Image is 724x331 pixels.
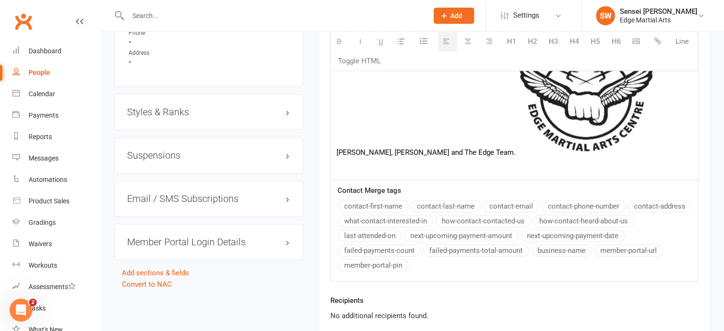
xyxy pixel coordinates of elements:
[29,240,52,248] div: Waivers
[352,32,371,51] button: Italic
[29,176,67,183] div: Automations
[338,230,402,242] button: last-attended-on
[483,200,539,212] button: contact-email
[29,69,50,76] div: People
[459,32,478,51] button: Center
[513,5,539,26] span: Settings
[671,32,694,51] button: Line
[29,154,59,162] div: Messages
[531,244,592,257] button: business-name
[129,29,207,38] div: Phone
[337,185,401,196] label: Contact Merge tags
[12,169,100,191] a: Automations
[29,304,46,312] div: Tasks
[434,8,474,24] button: Add
[12,212,100,233] a: Gradings
[423,244,529,257] button: failed-payments-total-amount
[542,200,625,212] button: contact-phone-number
[127,107,291,117] h3: Styles & Ranks
[502,32,521,51] button: H1
[333,51,386,70] button: Toggle HTML
[29,261,57,269] div: Workouts
[338,200,408,212] button: contact-first-name
[12,148,100,169] a: Messages
[649,32,668,51] button: Insert link
[29,219,56,226] div: Gradings
[338,244,421,257] button: failed-payments-count
[596,6,615,25] div: SW
[544,32,563,51] button: H3
[438,32,457,51] button: Align text left
[12,298,100,319] a: Tasks
[12,126,100,148] a: Reports
[594,244,663,257] button: member-portal-url
[10,299,32,321] iframe: Intercom live chat
[29,111,59,119] div: Payments
[374,32,390,51] button: Underline
[12,40,100,62] a: Dashboard
[122,269,189,277] a: Add sections & fields
[129,38,291,46] strong: -
[12,105,100,126] a: Payments
[393,32,412,51] button: Unordered List
[29,299,37,306] span: 2
[29,133,52,140] div: Reports
[607,32,625,51] button: H6
[12,191,100,212] a: Product Sales
[125,9,421,22] input: Search...
[12,255,100,276] a: Workouts
[481,32,500,51] button: Align text right
[523,32,542,51] button: H2
[586,32,605,51] button: H5
[450,12,462,20] span: Add
[414,33,436,51] button: Ordered List
[129,58,291,66] strong: -
[12,83,100,105] a: Calendar
[330,295,364,306] label: Recipients
[29,197,69,205] div: Product Sales
[620,16,697,24] div: Edge Martial Arts
[337,39,692,158] p: [PERSON_NAME], [PERSON_NAME] and The Edge Team.
[330,310,698,321] div: No additional recipients found.
[12,233,100,255] a: Waivers
[338,215,433,227] button: what-contact-interested-in
[29,283,76,291] div: Assessments
[338,259,408,271] button: member-portal-pin
[122,280,172,289] a: Convert to NAC
[29,90,55,98] div: Calendar
[628,200,692,212] button: contact-address
[404,230,518,242] button: next-upcoming-payment-amount
[565,32,584,51] button: H4
[127,237,291,247] h3: Member Portal Login Details
[127,150,291,160] h3: Suspensions
[11,10,35,33] a: Clubworx
[12,62,100,83] a: People
[127,193,291,204] h3: Email / SMS Subscriptions
[29,47,61,55] div: Dashboard
[129,49,207,58] div: Address
[436,215,531,227] button: how-contact-contacted-us
[620,7,697,16] div: Sensei [PERSON_NAME]
[331,32,350,51] button: Bold
[411,200,481,212] button: contact-last-name
[521,230,625,242] button: next-upcoming-payment-date
[12,276,100,298] a: Assessments
[533,215,634,227] button: how-contact-heard-about-us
